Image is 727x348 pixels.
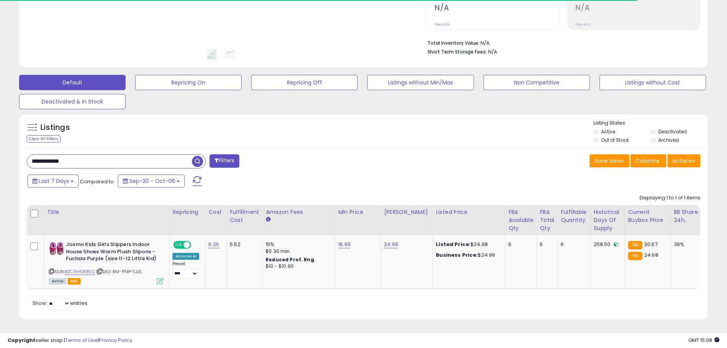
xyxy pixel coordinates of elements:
span: Columns [635,157,659,165]
div: 6 [540,241,551,248]
div: 36% [674,241,699,248]
div: FBA Available Qty [508,208,533,232]
button: Default [19,75,126,90]
label: Archived [658,137,679,143]
div: Historical Days Of Supply [594,208,622,232]
button: Deactivated & In Stock [19,94,126,109]
small: Amazon Fees. [266,216,270,223]
span: | SKU: RM-PT4P-TJJ5 [96,269,142,275]
b: Reduced Prof. Rng. [266,256,316,263]
div: Clear All Filters [27,135,61,142]
a: 18.99 [338,241,350,248]
strong: Copyright [8,337,35,344]
img: 51pIs4omuuL._SL40_.jpg [49,241,64,256]
button: Repricing Off [251,75,358,90]
span: 24.68 [644,251,658,259]
button: Save View [590,154,629,167]
b: Listed Price: [436,241,471,248]
div: Preset: [172,261,199,278]
span: OFF [190,242,202,248]
b: Business Price: [436,251,478,259]
div: Min Price [338,208,377,216]
span: All listings currently available for purchase on Amazon [49,278,66,285]
div: Listed Price [436,208,502,216]
span: FBA [68,278,81,285]
a: B0CWHGK8G2 [64,269,95,275]
a: Privacy Policy [99,337,132,344]
button: Columns [630,154,666,167]
label: Active [601,128,615,135]
a: 6.25 [208,241,219,248]
div: seller snap | | [8,337,132,344]
small: FBA [628,252,642,260]
div: Repricing [172,208,202,216]
button: Listings without Cost [600,75,706,90]
div: $10 - $10.90 [266,263,329,270]
span: ON [174,242,184,248]
div: Current Buybox Price [628,208,667,224]
div: FBA Total Qty [540,208,554,232]
button: Non Competitive [484,75,590,90]
a: Terms of Use [65,337,98,344]
div: $24.68 [436,241,499,248]
div: Fulfillment Cost [230,208,259,224]
div: Title [47,208,166,216]
div: 15% [266,241,329,248]
button: Actions [667,154,700,167]
div: Displaying 1 to 1 of 1 items [640,194,700,202]
small: FBA [628,241,642,249]
div: $24.99 [436,252,499,259]
div: Cost [208,208,223,216]
div: Fulfillable Quantity [561,208,587,224]
div: 6 [508,241,530,248]
p: Listing States: [593,120,708,127]
div: 6 [561,241,584,248]
a: 24.99 [384,241,398,248]
div: Amazon Fees [266,208,332,216]
button: Filters [210,154,239,168]
div: 258.50 [594,241,619,248]
span: 20.67 [644,241,658,248]
b: Josmo Kids Girls Slippers Indoor House Shoes Warm Plush Slipons - Fuchsia Purple (size 11-12 Litt... [66,241,159,264]
div: BB Share 24h. [674,208,702,224]
span: Show: entries [32,299,87,307]
div: [PERSON_NAME] [384,208,429,216]
button: Sep-30 - Oct-06 [118,175,185,188]
label: Out of Stock [601,137,629,143]
span: Compared to: [80,178,115,185]
button: Last 7 Days [27,175,79,188]
div: 5.52 [230,241,256,248]
div: Amazon AI [172,253,199,260]
button: Listings without Min/Max [367,75,474,90]
h5: Listings [40,122,70,133]
button: Repricing On [135,75,242,90]
div: ASIN: [49,241,163,283]
span: Last 7 Days [39,177,69,185]
span: 2025-10-14 15:08 GMT [688,337,719,344]
span: Sep-30 - Oct-06 [129,177,175,185]
label: Deactivated [658,128,687,135]
div: $0.30 min [266,248,329,255]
